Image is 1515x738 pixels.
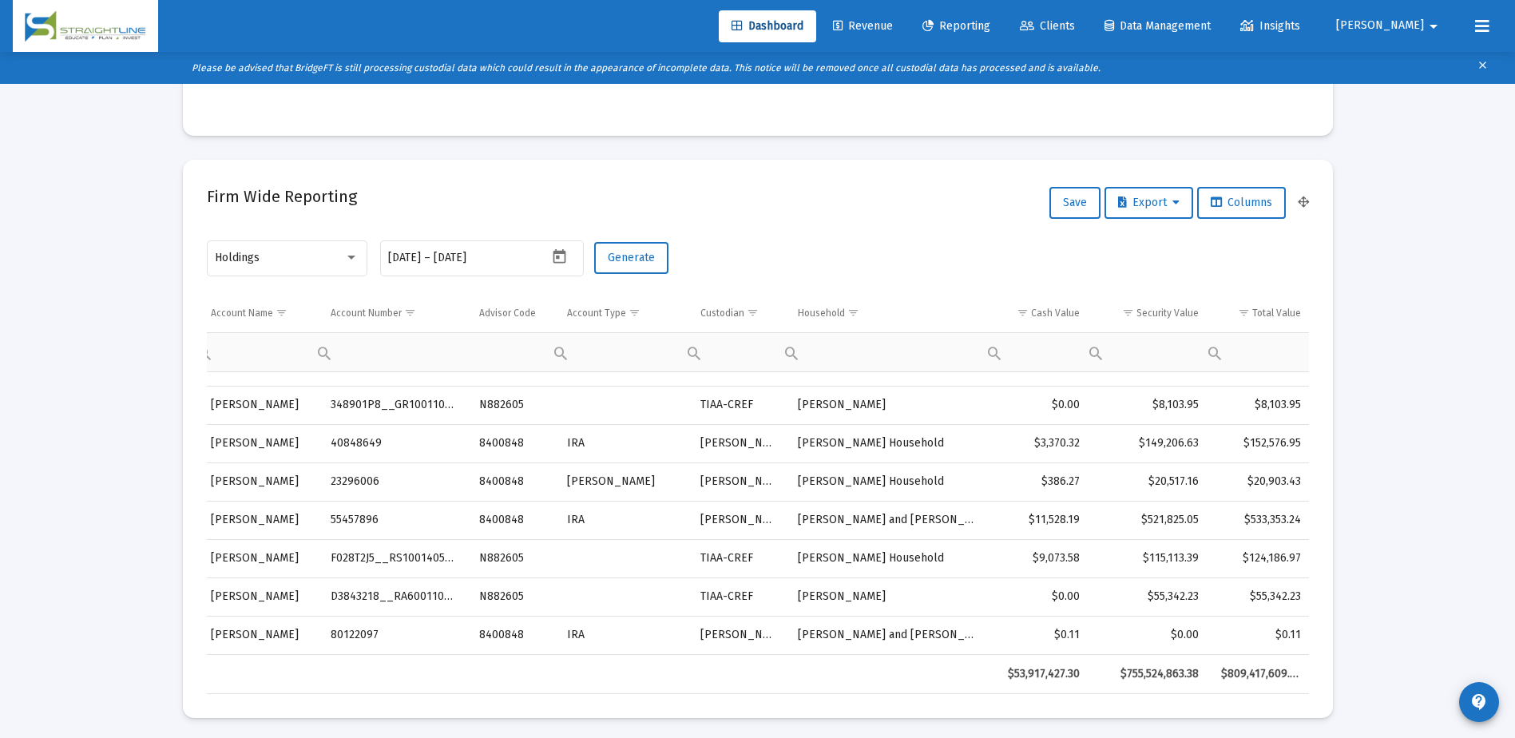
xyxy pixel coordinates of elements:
span: Revenue [833,19,893,33]
div: $755,524,863.38 [1102,666,1198,682]
span: Export [1118,196,1180,209]
mat-icon: arrow_drop_down [1424,10,1443,42]
div: Data grid [207,295,1309,694]
td: 55457896 [319,501,467,539]
td: $55,342.23 [1091,577,1209,616]
h2: Firm Wide Reporting [207,184,357,209]
span: Show filter options for column 'Custodian' [747,307,759,319]
td: Filter cell [200,333,319,372]
span: Reporting [922,19,990,33]
td: IRA [556,424,688,462]
td: TIAA-CREF [689,577,787,616]
td: [PERSON_NAME] and [PERSON_NAME] [787,616,990,654]
td: Column Household [787,295,990,333]
span: Show filter options for column 'Account Type' [629,307,641,319]
i: Please be advised that BridgeFT is still processing custodial data which could result in the appe... [192,62,1101,73]
td: 348901P8__GR1001101010 [319,386,467,424]
span: Save [1063,196,1087,209]
td: Column Custodian [689,295,787,333]
td: $533,353.24 [1210,501,1315,539]
span: Show filter options for column 'Security Value' [1122,307,1134,319]
td: $0.00 [990,577,1091,616]
input: Start date [388,252,421,264]
td: $55,342.23 [1210,577,1315,616]
td: Filter cell [1091,333,1209,372]
td: 8400848 [468,501,557,539]
td: Column Account Number [319,295,467,333]
td: 8400848 [468,616,557,654]
button: Export [1105,187,1193,219]
span: Dashboard [732,19,803,33]
td: $0.00 [990,386,1091,424]
td: $115,113.39 [1091,539,1209,577]
td: 23296006 [319,462,467,501]
td: N882605 [468,386,557,424]
img: Dashboard [25,10,146,42]
span: – [424,252,430,264]
td: TIAA-CREF [689,539,787,577]
td: Filter cell [1210,333,1315,372]
td: Filter cell [319,333,467,372]
td: [PERSON_NAME] [787,386,990,424]
td: Filter cell [556,333,688,372]
td: $0.11 [1210,616,1315,654]
td: [PERSON_NAME] [689,462,787,501]
td: Filter cell [689,333,787,372]
td: $149,206.63 [1091,424,1209,462]
td: IRA [556,501,688,539]
td: Column Account Name [200,295,319,333]
td: [PERSON_NAME] [200,539,319,577]
td: $124,186.97 [1210,539,1315,577]
div: $809,417,609.43 [1221,666,1301,682]
td: [PERSON_NAME] [200,577,319,616]
td: [PERSON_NAME] [787,577,990,616]
a: Data Management [1092,10,1224,42]
td: $9,073.58 [990,539,1091,577]
div: Account Type [567,307,626,319]
td: F028T2J5__RS1001405552 [319,539,467,577]
input: End date [434,252,510,264]
button: Columns [1197,187,1286,219]
div: $53,917,427.30 [1001,666,1080,682]
td: [PERSON_NAME] [556,462,688,501]
td: Column Security Value [1091,295,1209,333]
span: Columns [1211,196,1272,209]
td: [PERSON_NAME] [689,424,787,462]
td: [PERSON_NAME] [200,386,319,424]
button: [PERSON_NAME] [1317,10,1462,42]
td: $11,528.19 [990,501,1091,539]
mat-icon: contact_support [1469,692,1489,712]
td: $386.27 [990,462,1091,501]
td: 8400848 [468,462,557,501]
a: Clients [1007,10,1088,42]
td: $0.00 [1091,616,1209,654]
td: 40848649 [319,424,467,462]
span: Insights [1240,19,1300,33]
span: Data Management [1105,19,1211,33]
td: 80122097 [319,616,467,654]
span: Show filter options for column 'Account Number' [404,307,416,319]
div: Custodian [700,307,744,319]
td: $152,576.95 [1210,424,1315,462]
mat-icon: clear [1477,56,1489,80]
td: [PERSON_NAME] [200,424,319,462]
td: [PERSON_NAME] Household [787,424,990,462]
button: Save [1049,187,1101,219]
td: [PERSON_NAME] [689,616,787,654]
td: Column Advisor Code [468,295,557,333]
td: $3,370.32 [990,424,1091,462]
td: Filter cell [990,333,1091,372]
span: Show filter options for column 'Total Value' [1238,307,1250,319]
button: Generate [594,242,668,274]
div: Advisor Code [479,307,536,319]
span: Show filter options for column 'Account Name' [276,307,288,319]
td: $20,517.16 [1091,462,1209,501]
td: [PERSON_NAME] [200,501,319,539]
td: $521,825.05 [1091,501,1209,539]
td: $20,903.43 [1210,462,1315,501]
span: Show filter options for column 'Household' [847,307,859,319]
a: Insights [1227,10,1313,42]
td: Column Total Value [1210,295,1315,333]
td: D3843218__RA6001102155 [319,577,467,616]
div: Account Number [331,307,402,319]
